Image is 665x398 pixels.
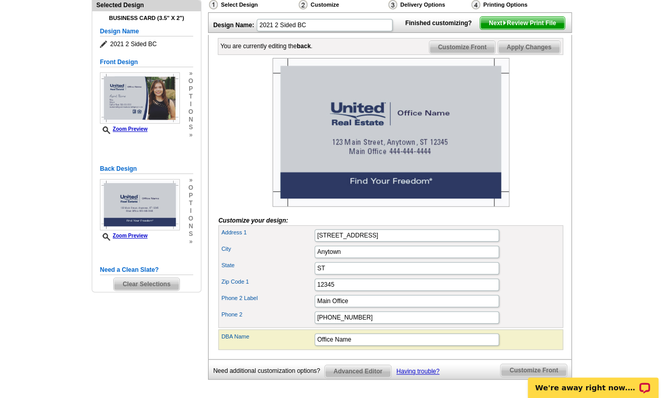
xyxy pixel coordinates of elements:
[221,310,314,319] label: Phone 2
[114,278,179,290] span: Clear Selections
[221,277,314,286] label: Zip Code 1
[213,22,254,29] strong: Design Name:
[189,70,193,77] span: »
[189,131,193,139] span: »
[189,215,193,223] span: o
[189,200,193,207] span: t
[273,58,509,207] img: Z18882164_00001_2.jpg
[100,57,193,67] h5: Front Design
[220,42,313,51] div: You are currently editing the .
[100,15,193,22] h4: Business Card (3.5" x 2")
[397,368,440,375] a: Having trouble?
[213,365,324,377] div: Need additional customization options?
[324,365,391,378] a: Advanced Editor
[189,108,193,116] span: o
[189,230,193,238] span: s
[221,332,314,341] label: DBA Name
[502,21,507,25] img: button-next-arrow-white.png
[189,207,193,215] span: i
[189,124,193,131] span: s
[100,72,180,124] img: Z18882164_00001_1.jpg
[297,43,310,50] b: back
[189,223,193,230] span: n
[325,365,391,377] span: Advanced Editor
[100,179,180,230] img: Z18882164_00001_2.jpg
[100,265,193,275] h5: Need a Clean Slate?
[100,164,193,174] h5: Back Design
[501,364,567,376] span: Customize Front
[189,101,193,108] span: i
[221,245,314,253] label: City
[189,93,193,101] span: t
[221,261,314,270] label: State
[189,77,193,85] span: o
[189,238,193,246] span: »
[100,126,148,132] a: Zoom Preview
[100,27,193,36] h5: Design Name
[189,184,193,192] span: o
[429,41,495,53] span: Customize Front
[221,228,314,237] label: Address 1
[189,116,193,124] span: n
[221,294,314,303] label: Phone 2 Label
[100,233,148,238] a: Zoom Preview
[189,85,193,93] span: p
[521,366,665,398] iframe: LiveChat chat widget
[189,176,193,184] span: »
[405,19,478,27] strong: Finished customizing?
[480,17,565,29] span: Next Review Print File
[218,217,288,224] i: Customize your design:
[100,39,193,49] span: 2021 2 Sided BC
[189,192,193,200] span: p
[498,41,560,53] span: Apply Changes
